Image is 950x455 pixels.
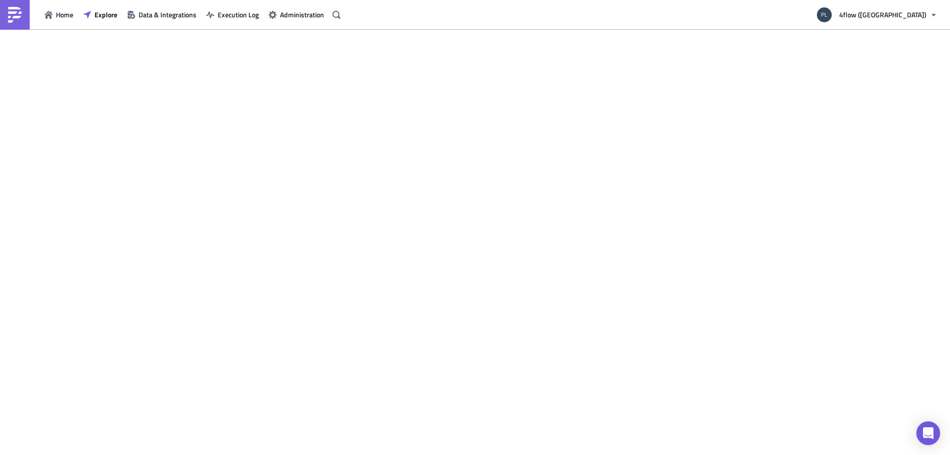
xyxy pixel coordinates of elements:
span: Administration [280,9,324,20]
span: Explore [95,9,117,20]
button: Data & Integrations [122,7,201,22]
span: Execution Log [218,9,259,20]
div: Open Intercom Messenger [916,421,940,445]
span: 4flow ([GEOGRAPHIC_DATA]) [839,9,926,20]
button: 4flow ([GEOGRAPHIC_DATA]) [811,4,943,26]
button: Administration [264,7,329,22]
button: Explore [78,7,122,22]
img: Avatar [816,6,833,23]
button: Home [40,7,78,22]
span: Data & Integrations [139,9,196,20]
img: PushMetrics [7,7,23,23]
span: Home [56,9,73,20]
button: Execution Log [201,7,264,22]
